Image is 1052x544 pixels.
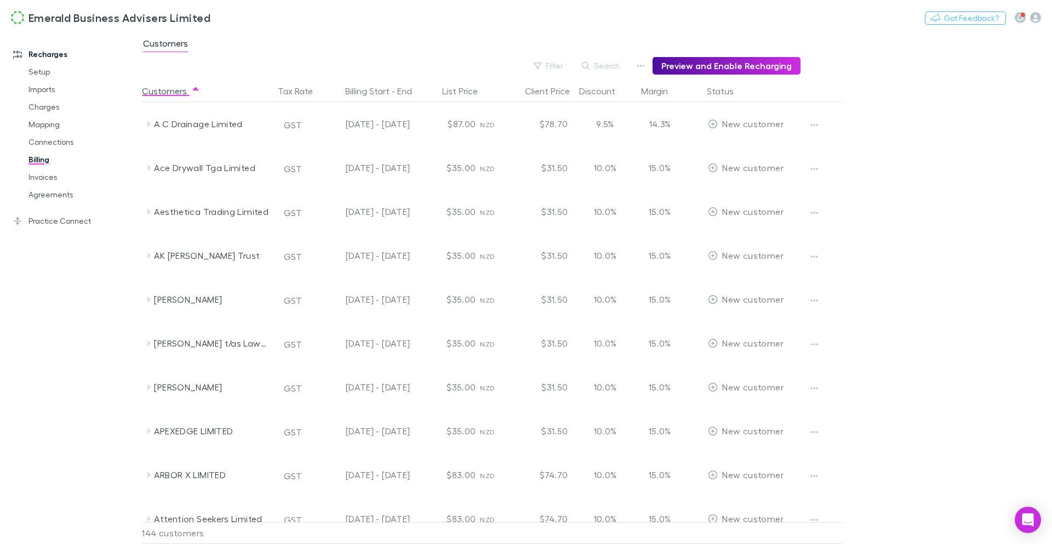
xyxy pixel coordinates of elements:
div: [DATE] - [DATE] [320,146,410,190]
div: ARBOR X LIMITED [154,453,270,497]
button: Got Feedback? [925,12,1006,25]
div: AK [PERSON_NAME] Trust [154,234,270,277]
button: GST [279,160,307,178]
div: A C Drainage Limited [154,102,270,146]
div: $31.50 [506,234,572,277]
div: 10.0% [572,277,638,321]
div: 10.0% [572,409,638,453]
p: 15.0% [642,249,671,262]
div: Ace Drywall Tga Limited [154,146,270,190]
div: [PERSON_NAME] [154,365,270,409]
button: Margin [641,80,681,102]
span: New customer [722,294,783,304]
p: 15.0% [642,293,671,306]
span: New customer [722,206,783,217]
div: 10.0% [572,497,638,541]
span: NZD [480,121,495,129]
div: [DATE] - [DATE] [320,277,410,321]
a: Imports [18,81,140,98]
div: APEXEDGE LIMITEDGST[DATE] - [DATE]$35.00NZD$31.5010.0%15.0%EditNew customer [142,409,848,453]
a: Setup [18,63,140,81]
button: GST [279,292,307,309]
a: Practice Connect [2,212,140,230]
button: List Price [442,80,491,102]
div: 10.0% [572,321,638,365]
div: $31.50 [506,365,572,409]
button: GST [279,423,307,441]
a: Recharges [2,46,140,63]
a: Agreements [18,186,140,203]
div: $35.00 [414,365,480,409]
p: 15.0% [642,161,671,174]
div: Open Intercom Messenger [1015,507,1041,533]
button: GST [279,116,307,134]
div: Attention Seekers Limited [154,497,270,541]
div: $83.00 [414,453,480,497]
button: Billing Start - End [345,80,425,102]
div: $35.00 [414,234,480,277]
div: $87.00 [414,102,480,146]
div: 10.0% [572,190,638,234]
div: Attention Seekers LimitedGST[DATE] - [DATE]$83.00NZD$74.7010.0%15.0%EditNew customer [142,497,848,541]
button: Customers [142,80,200,102]
button: Client Price [525,80,583,102]
button: GST [279,379,307,397]
img: Emerald Business Advisers Limited's Logo [11,11,24,24]
div: [PERSON_NAME]GST[DATE] - [DATE]$35.00NZD$31.5010.0%15.0%EditNew customer [142,365,848,409]
span: NZD [480,208,495,217]
button: GST [279,336,307,353]
div: Ace Drywall Tga LimitedGST[DATE] - [DATE]$35.00NZD$31.5010.0%15.0%EditNew customer [142,146,848,190]
div: APEXEDGE LIMITED [154,409,270,453]
div: [DATE] - [DATE] [320,321,410,365]
span: NZD [480,515,495,524]
div: 10.0% [572,365,638,409]
div: Aesthetica Trading LimitedGST[DATE] - [DATE]$35.00NZD$31.5010.0%15.0%EditNew customer [142,190,848,234]
button: GST [279,511,307,529]
button: Search [576,59,626,72]
button: Filter [528,59,570,72]
div: AK [PERSON_NAME] TrustGST[DATE] - [DATE]$35.00NZD$31.5010.0%15.0%EditNew customer [142,234,848,277]
p: 15.0% [642,468,671,481]
div: $35.00 [414,277,480,321]
span: New customer [722,513,783,524]
h3: Emerald Business Advisers Limited [28,11,210,24]
div: [PERSON_NAME] t/as Lawns 4 U [154,321,270,365]
div: [DATE] - [DATE] [320,497,410,541]
div: [PERSON_NAME]GST[DATE] - [DATE]$35.00NZD$31.5010.0%15.0%EditNew customer [142,277,848,321]
div: [DATE] - [DATE] [320,234,410,277]
span: New customer [722,162,783,173]
button: Discount [579,80,628,102]
span: New customer [722,382,783,392]
div: $31.50 [506,277,572,321]
p: 15.0% [642,205,671,218]
div: $83.00 [414,497,480,541]
span: NZD [480,428,495,436]
button: GST [279,204,307,222]
div: [PERSON_NAME] t/as Lawns 4 UGST[DATE] - [DATE]$35.00NZD$31.5010.0%15.0%EditNew customer [142,321,848,365]
div: $31.50 [506,190,572,234]
a: Billing [18,151,140,168]
span: NZD [480,165,495,173]
button: GST [279,248,307,265]
button: Tax Rate [278,80,326,102]
div: $31.50 [506,321,572,365]
a: Mapping [18,116,140,133]
div: 9.5% [572,102,638,146]
p: 15.0% [642,337,671,350]
p: 15.0% [642,381,671,394]
span: NZD [480,252,495,260]
a: Invoices [18,168,140,186]
div: [DATE] - [DATE] [320,453,410,497]
a: Connections [18,133,140,151]
div: [DATE] - [DATE] [320,190,410,234]
div: $35.00 [414,146,480,190]
span: NZD [480,472,495,480]
span: New customer [722,250,783,260]
p: 14.3% [642,117,671,131]
button: Status [707,80,747,102]
div: 10.0% [572,234,638,277]
div: 10.0% [572,146,638,190]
